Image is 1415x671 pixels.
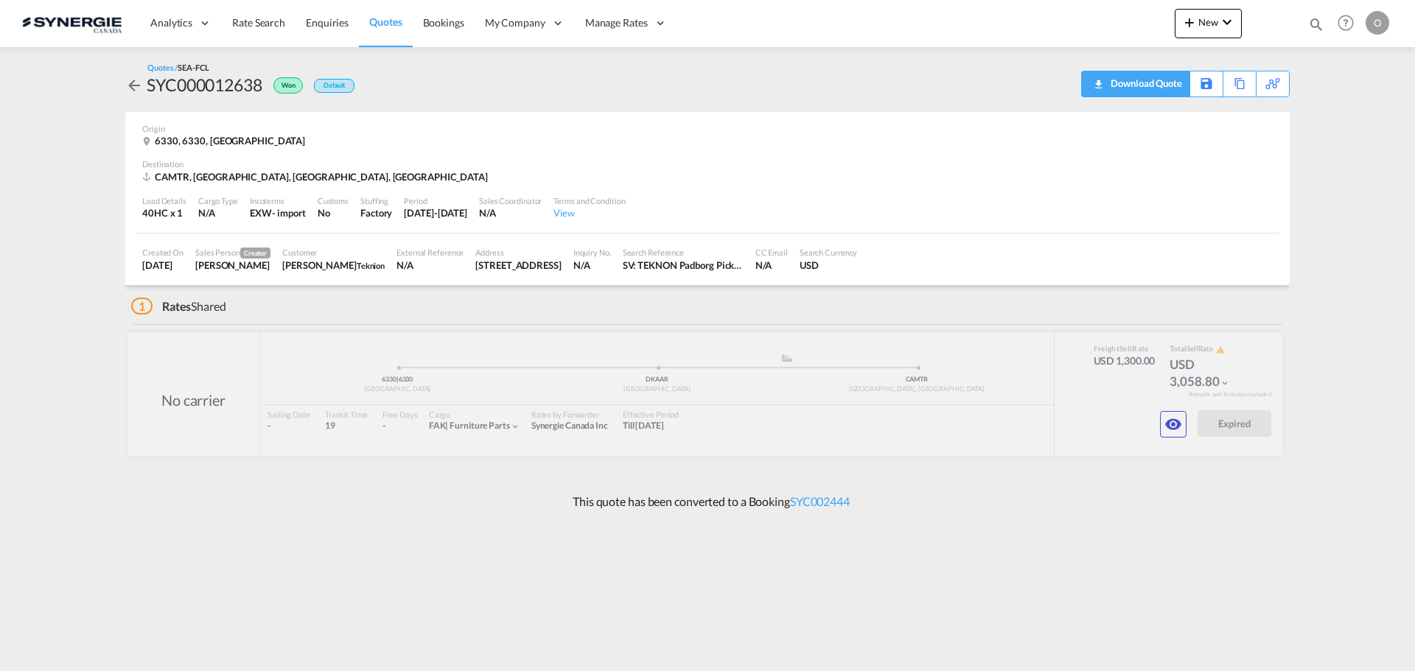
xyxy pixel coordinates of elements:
div: Sales Person [195,247,270,259]
div: Period [404,195,467,206]
div: Destination [142,158,1273,169]
div: 6330, 6330, Denmark [142,134,309,147]
span: Teknion [357,261,385,270]
div: Inquiry No. [573,247,611,258]
div: Customs [318,195,349,206]
span: SEA-FCL [178,63,209,72]
md-icon: icon-magnify [1308,16,1324,32]
div: Download Quote [1107,71,1182,95]
div: Karen Mercier [195,259,270,272]
span: Analytics [150,15,192,30]
div: Search Reference [623,247,744,258]
div: View [553,206,625,219]
div: 975 Rue des Calfats, Porte/Door 47, Lévis, QC, G6Y 9E8 [475,259,561,272]
div: EXW [250,206,272,219]
div: icon-arrow-left [125,73,147,96]
div: Factory Stuffing [360,206,392,219]
div: Terms and Condition [553,195,625,206]
md-icon: icon-chevron-down [1218,13,1236,31]
div: Sales Coordinator [479,195,542,206]
div: Default [314,79,354,93]
span: 1 [131,298,153,315]
a: SYC002444 [790,494,850,508]
div: Shared [131,298,226,315]
md-icon: icon-arrow-left [125,77,143,94]
div: Charles-Olivier Thibault [282,259,385,272]
div: 23 Jun 2025 [142,259,184,272]
div: N/A [755,259,788,272]
div: Download Quote [1089,71,1182,95]
md-icon: icon-eye [1164,415,1182,433]
div: Stuffing [360,195,392,206]
button: icon-plus 400-fgNewicon-chevron-down [1175,9,1242,38]
span: Won [282,81,299,95]
div: Save As Template [1190,71,1223,96]
div: Incoterms [250,195,306,206]
div: Help [1333,10,1366,37]
span: New [1181,16,1236,28]
md-icon: icon-download [1089,74,1107,85]
div: - import [272,206,306,219]
div: Load Details [142,195,186,206]
div: Cargo Type [198,195,238,206]
button: icon-eye [1160,411,1187,438]
div: SYC000012638 [147,73,262,96]
span: Enquiries [306,16,349,29]
div: Address [475,247,561,258]
span: Help [1333,10,1358,35]
span: Creator [240,247,270,259]
div: 30 Jun 2025 [404,206,467,219]
div: N/A [198,206,238,219]
span: Bookings [423,16,464,29]
img: 1f56c880d42311ef80fc7dca854c8e59.png [22,7,122,40]
div: Origin [142,123,1273,134]
div: Customer [282,247,385,258]
span: Rates [162,299,192,313]
div: 40HC x 1 [142,206,186,219]
span: My Company [485,15,545,30]
span: Rate Search [232,16,285,29]
div: N/A [479,206,542,219]
span: 6330, 6330, [GEOGRAPHIC_DATA] [155,135,305,147]
div: O [1366,11,1389,35]
div: SV: TEKNON Padborg Pickup [623,259,744,272]
div: icon-magnify [1308,16,1324,38]
div: Won [262,73,307,96]
div: External Reference [396,247,464,258]
div: CAMTR, Montreal, QC, Americas [142,170,492,183]
div: No [318,206,349,219]
div: Quote PDF is not available at this time [1089,71,1182,95]
span: Manage Rates [585,15,648,30]
div: Quotes /SEA-FCL [147,62,209,73]
p: This quote has been converted to a Booking [565,493,850,510]
div: Created On [142,247,184,258]
md-icon: icon-plus 400-fg [1181,13,1198,31]
div: CC Email [755,247,788,258]
div: N/A [396,259,464,272]
div: USD [800,259,858,272]
span: Quotes [369,15,402,28]
div: N/A [573,259,611,272]
div: Search Currency [800,247,858,258]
